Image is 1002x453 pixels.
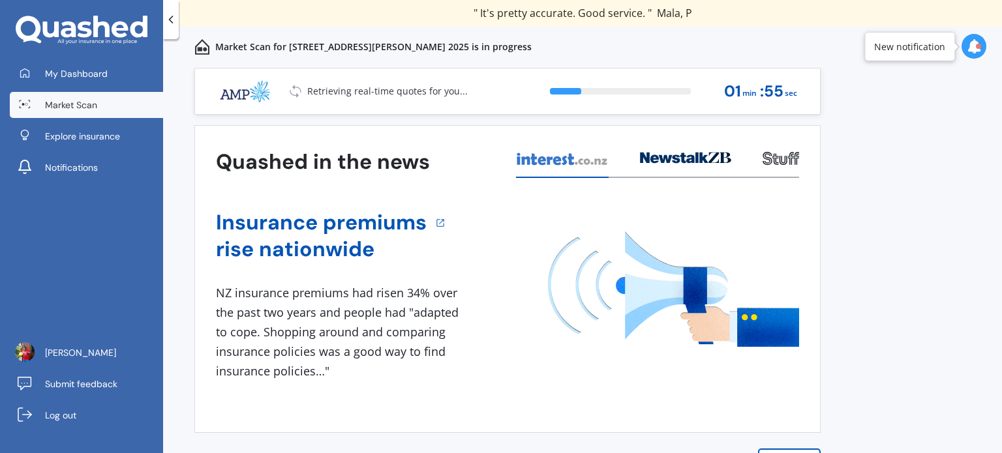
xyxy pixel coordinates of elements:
[10,61,163,87] a: My Dashboard
[45,161,98,174] span: Notifications
[216,236,427,263] a: rise nationwide
[45,98,97,111] span: Market Scan
[760,83,783,100] span: : 55
[45,377,117,390] span: Submit feedback
[10,123,163,149] a: Explore insurance
[785,85,797,102] span: sec
[45,346,116,359] span: [PERSON_NAME]
[15,342,35,362] img: ACg8ocK5cIpldLZaa7kfVvge7Chq1VRdEsmKDJdE9Kzb6AhFB9ai0zPh=s96-c
[216,149,430,175] h3: Quashed in the news
[45,409,76,422] span: Log out
[10,340,163,366] a: [PERSON_NAME]
[724,83,741,100] span: 01
[10,371,163,397] a: Submit feedback
[216,284,464,381] div: NZ insurance premiums had risen 34% over the past two years and people had "adapted to cope. Shop...
[10,402,163,428] a: Log out
[742,85,757,102] span: min
[216,209,427,236] a: Insurance premiums
[10,92,163,118] a: Market Scan
[874,40,945,53] div: New notification
[215,40,532,53] p: Market Scan for [STREET_ADDRESS][PERSON_NAME] 2025 is in progress
[45,130,120,143] span: Explore insurance
[45,67,108,80] span: My Dashboard
[10,154,163,181] a: Notifications
[307,85,468,98] p: Retrieving real-time quotes for you...
[548,231,799,347] img: media image
[194,39,210,55] img: home-and-contents.b802091223b8502ef2dd.svg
